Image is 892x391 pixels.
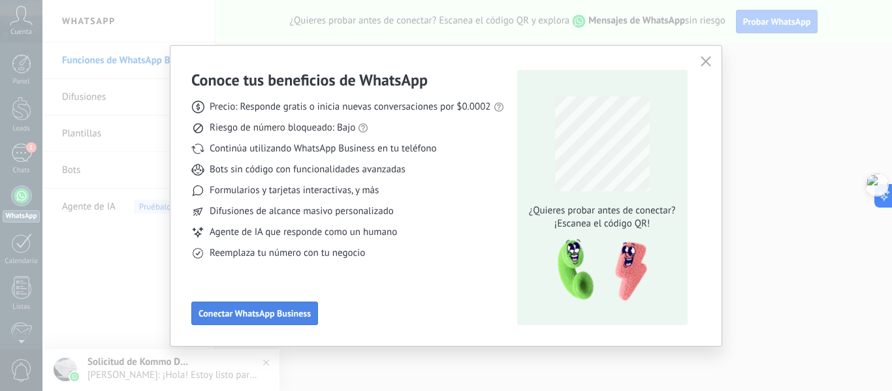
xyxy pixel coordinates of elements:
[547,236,650,305] img: qr-pic-1x.png
[210,101,491,114] span: Precio: Responde gratis o inicia nuevas conversaciones por $0.0002
[525,217,679,230] span: ¡Escanea el código QR!
[199,309,311,318] span: Conectar WhatsApp Business
[191,70,428,90] h3: Conoce tus beneficios de WhatsApp
[210,184,379,197] span: Formularios y tarjetas interactivas, y más
[210,163,406,176] span: Bots sin código con funcionalidades avanzadas
[210,226,397,239] span: Agente de IA que responde como un humano
[210,205,394,218] span: Difusiones de alcance masivo personalizado
[191,302,318,325] button: Conectar WhatsApp Business
[210,121,355,134] span: Riesgo de número bloqueado: Bajo
[525,204,679,217] span: ¿Quieres probar antes de conectar?
[210,247,365,260] span: Reemplaza tu número con tu negocio
[210,142,436,155] span: Continúa utilizando WhatsApp Business en tu teléfono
